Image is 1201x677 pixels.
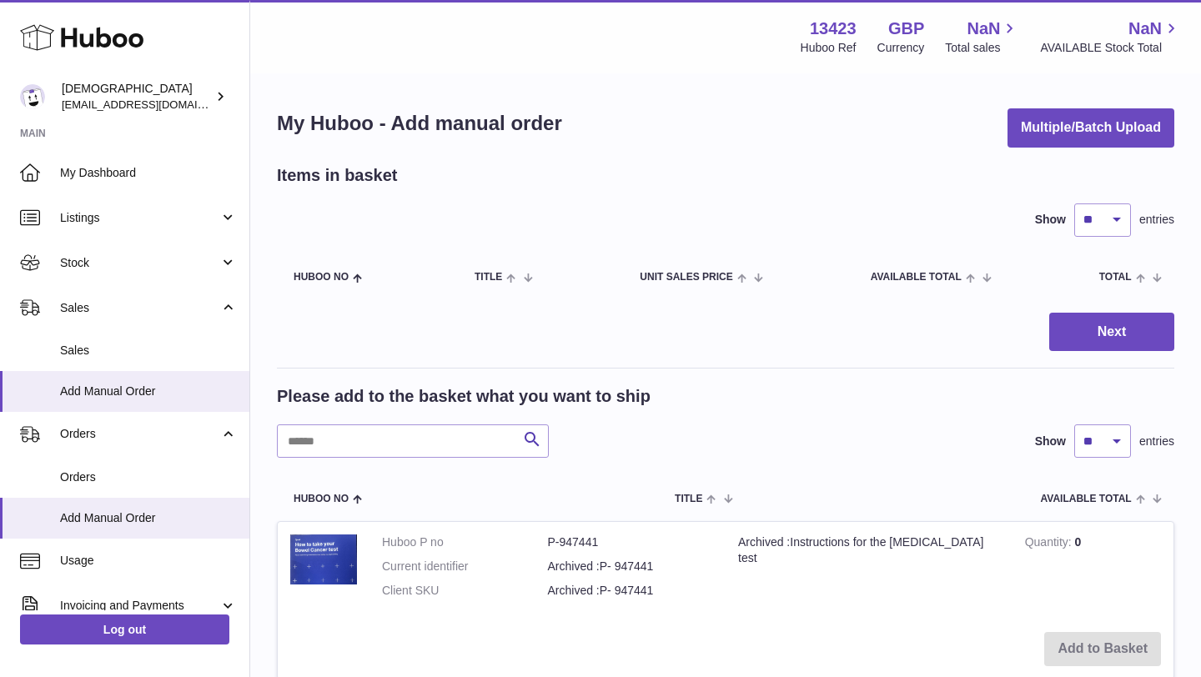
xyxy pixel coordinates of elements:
[1128,18,1162,40] span: NaN
[1099,272,1132,283] span: Total
[1035,434,1066,449] label: Show
[888,18,924,40] strong: GBP
[967,18,1000,40] span: NaN
[871,272,962,283] span: AVAILABLE Total
[62,98,245,111] span: [EMAIL_ADDRESS][DOMAIN_NAME]
[277,385,651,408] h2: Please add to the basket what you want to ship
[726,522,1013,619] td: Archived :Instructions for the [MEDICAL_DATA] test
[475,272,502,283] span: Title
[945,18,1019,56] a: NaN Total sales
[382,559,548,574] dt: Current identifier
[1040,18,1181,56] a: NaN AVAILABLE Stock Total
[60,384,237,399] span: Add Manual Order
[640,272,732,283] span: Unit Sales Price
[1035,212,1066,228] label: Show
[60,553,237,569] span: Usage
[60,165,237,181] span: My Dashboard
[548,559,714,574] dd: Archived :P- 947441
[1013,522,1173,619] td: 0
[290,534,357,584] img: Archived :Instructions for the Bowel cancer test
[60,598,219,614] span: Invoicing and Payments
[548,534,714,550] dd: P-947441
[382,534,548,550] dt: Huboo P no
[945,40,1019,56] span: Total sales
[1040,40,1181,56] span: AVAILABLE Stock Total
[62,81,212,113] div: [DEMOGRAPHIC_DATA]
[20,84,45,109] img: olgazyuz@outlook.com
[60,510,237,526] span: Add Manual Order
[60,300,219,316] span: Sales
[810,18,857,40] strong: 13423
[1041,494,1132,504] span: AVAILABLE Total
[1049,313,1174,352] button: Next
[277,110,562,137] h1: My Huboo - Add manual order
[60,469,237,485] span: Orders
[1139,434,1174,449] span: entries
[277,164,398,187] h2: Items in basket
[60,343,237,359] span: Sales
[60,255,219,271] span: Stock
[1025,535,1075,553] strong: Quantity
[877,40,925,56] div: Currency
[1139,212,1174,228] span: entries
[675,494,702,504] span: Title
[60,210,219,226] span: Listings
[294,272,349,283] span: Huboo no
[1008,108,1174,148] button: Multiple/Batch Upload
[60,426,219,442] span: Orders
[20,614,229,644] a: Log out
[548,583,714,599] dd: Archived :P- 947441
[382,583,548,599] dt: Client SKU
[294,494,349,504] span: Huboo no
[801,40,857,56] div: Huboo Ref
